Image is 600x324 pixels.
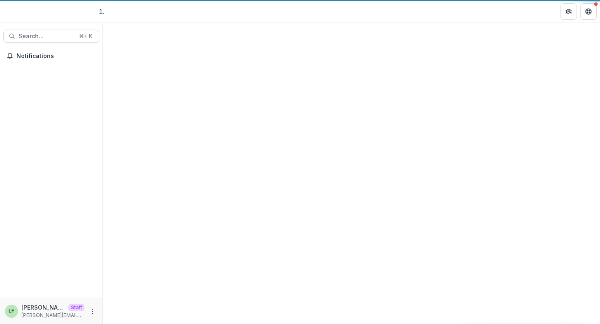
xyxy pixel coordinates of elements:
p: [PERSON_NAME] [21,303,65,312]
button: Partners [560,3,577,20]
button: More [88,306,98,316]
nav: breadcrumb [106,7,135,16]
p: Staff [68,304,84,311]
p: [PERSON_NAME][EMAIL_ADDRESS][DOMAIN_NAME] [21,312,84,319]
button: Get Help [580,3,597,20]
div: ⌘ + K [77,32,94,41]
span: Search... [19,33,74,40]
button: Notifications [3,49,99,62]
div: Lucy Fey [9,308,14,314]
span: Notifications [16,53,96,60]
button: Search... [3,30,99,43]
